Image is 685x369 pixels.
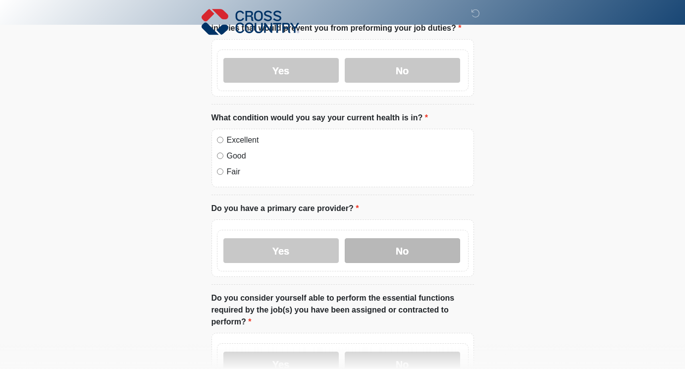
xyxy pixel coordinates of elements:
label: Good [227,150,469,162]
label: Fair [227,166,469,178]
label: Do you have a primary care provider? [211,203,359,214]
label: Yes [223,58,339,83]
label: Yes [223,238,339,263]
label: What condition would you say your current health is in? [211,112,428,124]
label: Excellent [227,134,469,146]
label: No [345,238,460,263]
input: Fair [217,168,223,175]
img: Cross Country Logo [202,7,300,36]
input: Excellent [217,137,223,143]
label: No [345,58,460,83]
input: Good [217,153,223,159]
label: Do you consider yourself able to perform the essential functions required by the job(s) you have ... [211,292,474,328]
